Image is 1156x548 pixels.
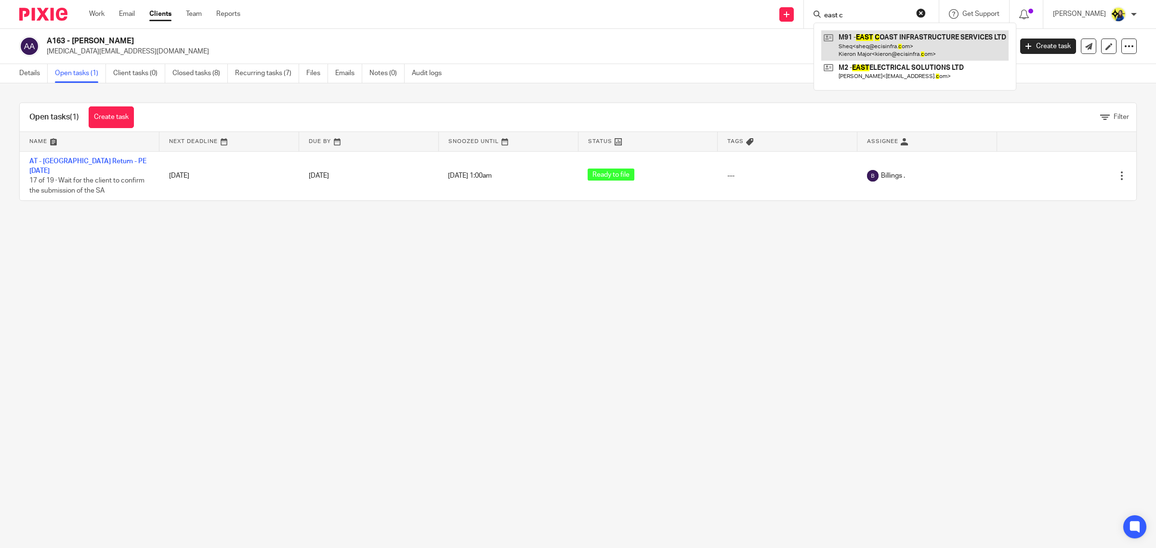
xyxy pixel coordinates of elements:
img: Bobo-Starbridge%201.jpg [1111,7,1126,22]
span: Snoozed Until [448,139,499,144]
img: svg%3E [19,36,39,56]
a: Create task [1020,39,1076,54]
a: Email [119,9,135,19]
a: Team [186,9,202,19]
a: Clients [149,9,171,19]
input: Search [823,12,910,20]
div: --- [727,171,848,181]
h2: A163 - [PERSON_NAME] [47,36,814,46]
a: Files [306,64,328,83]
span: Billings . [881,171,905,181]
a: Open tasks (1) [55,64,106,83]
p: [MEDICAL_DATA][EMAIL_ADDRESS][DOMAIN_NAME] [47,47,1006,56]
span: Tags [727,139,744,144]
span: [DATE] 1:00am [448,172,492,179]
a: Emails [335,64,362,83]
h1: Open tasks [29,112,79,122]
span: [DATE] [309,172,329,179]
button: Clear [916,8,926,18]
span: Status [588,139,612,144]
a: Notes (0) [369,64,405,83]
a: Client tasks (0) [113,64,165,83]
a: Audit logs [412,64,449,83]
a: Closed tasks (8) [172,64,228,83]
img: Pixie [19,8,67,21]
a: Create task [89,106,134,128]
td: [DATE] [159,151,299,200]
span: (1) [70,113,79,121]
p: [PERSON_NAME] [1053,9,1106,19]
a: Reports [216,9,240,19]
span: Ready to file [588,169,634,181]
a: Recurring tasks (7) [235,64,299,83]
a: AT - [GEOGRAPHIC_DATA] Return - PE [DATE] [29,158,146,174]
span: Filter [1114,114,1129,120]
span: 17 of 19 · Wait for the client to confirm the submission of the SA [29,177,144,194]
img: svg%3E [867,170,879,182]
a: Work [89,9,105,19]
a: Details [19,64,48,83]
span: Get Support [962,11,999,17]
